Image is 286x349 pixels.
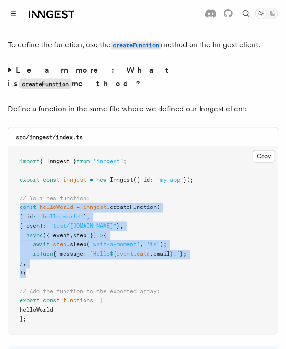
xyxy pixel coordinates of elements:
[63,297,93,304] span: functions
[63,176,86,183] span: inngest
[20,223,43,229] span: { event
[8,38,278,52] p: To define the function, use the method on the Inngest client.
[253,150,275,163] button: Copy
[20,158,40,164] span: import
[93,158,123,164] span: "inngest"
[110,251,117,258] span: ${
[50,223,117,229] span: "test/[DOMAIN_NAME]"
[33,251,53,258] span: return
[53,251,83,258] span: { message
[170,251,173,258] span: }
[90,176,93,183] span: =
[33,214,36,220] span: :
[117,251,133,258] span: event
[8,8,19,19] button: Toggle navigation
[255,8,278,19] button: Toggle dark mode
[157,204,160,211] span: (
[100,297,103,304] span: [
[83,214,86,220] span: }
[180,251,187,258] span: };
[96,297,100,304] span: =
[20,297,40,304] span: export
[40,214,83,220] span: "hello-world"
[43,223,46,229] span: :
[26,232,43,239] span: async
[8,102,278,116] p: Define a function in the same file where we defined our Inngest client:
[40,158,76,164] span: { Inngest }
[8,65,172,88] strong: Learn more: What is method?
[20,204,36,211] span: const
[157,176,183,183] span: "my-app"
[73,232,96,239] span: step })
[103,232,106,239] span: {
[76,204,80,211] span: =
[83,251,86,258] span: :
[33,241,50,248] span: await
[240,8,252,19] button: Find something...
[23,260,26,267] span: ,
[20,214,33,220] span: { id
[96,176,106,183] span: new
[117,223,120,229] span: }
[133,176,150,183] span: ({ id
[150,176,153,183] span: :
[20,307,53,314] span: helloWorld
[133,251,137,258] span: .
[43,232,70,239] span: ({ event
[86,241,90,248] span: (
[16,134,83,141] code: src/inngest/index.ts
[111,40,161,49] a: createFunction
[8,64,278,91] summary: Learn more: What iscreateFunctionmethod?
[147,241,160,248] span: "1s"
[160,241,167,248] span: );
[43,176,60,183] span: const
[123,158,127,164] span: ;
[150,251,170,258] span: .email
[19,79,72,89] code: createFunction
[20,176,40,183] span: export
[183,176,193,183] span: });
[20,260,23,267] span: }
[20,316,26,323] span: ];
[90,241,140,248] span: "wait-a-moment"
[43,297,60,304] span: const
[111,42,161,50] code: createFunction
[40,204,73,211] span: helloWorld
[137,251,150,258] span: data
[90,251,110,258] span: `Hello
[86,214,90,220] span: ,
[76,158,90,164] span: from
[173,251,180,258] span: !`
[20,270,26,276] span: );
[20,288,160,295] span: // Add the function to the exported array:
[140,241,143,248] span: ,
[106,204,157,211] span: .createFunction
[66,241,86,248] span: .sleep
[83,204,106,211] span: inngest
[120,223,123,229] span: ,
[70,232,73,239] span: ,
[53,241,66,248] span: step
[96,232,103,239] span: =>
[110,176,133,183] span: Inngest
[20,195,90,202] span: // Your new function:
